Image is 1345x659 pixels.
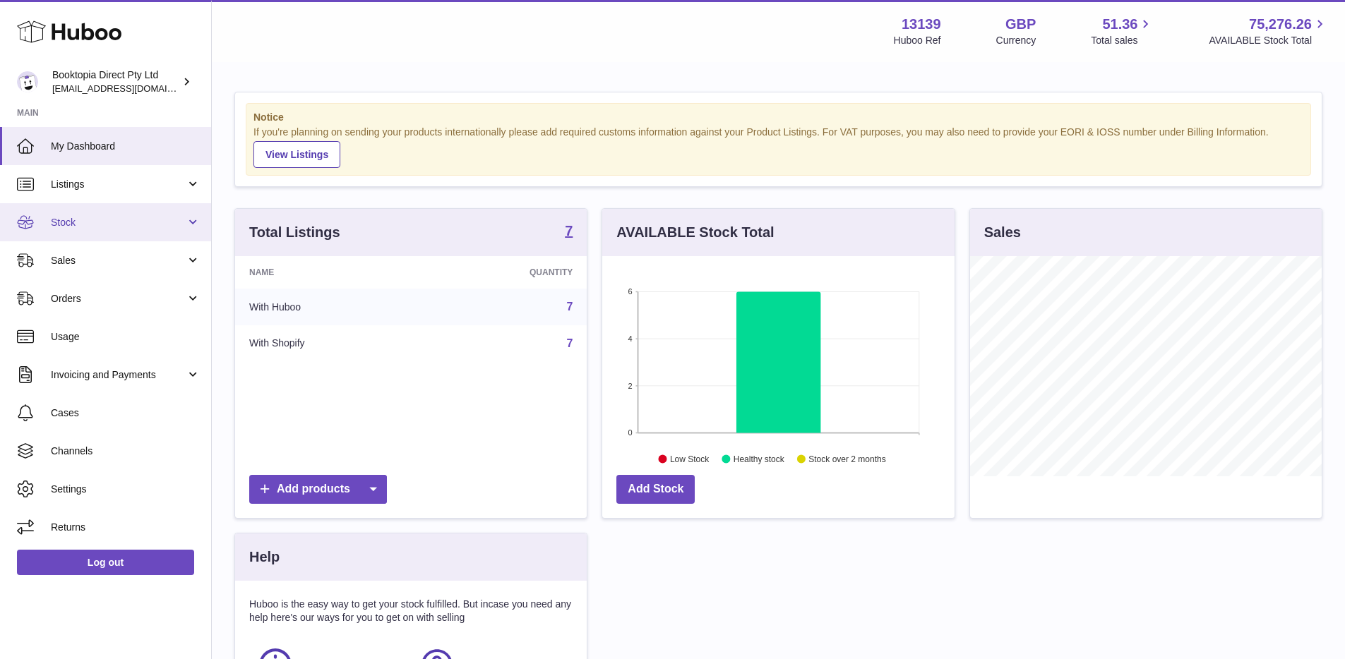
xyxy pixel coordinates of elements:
[17,71,38,92] img: buz@sabweb.com.au
[249,598,573,624] p: Huboo is the easy way to get your stock fulfilled. But incase you need any help here's our ways f...
[52,83,208,94] span: [EMAIL_ADDRESS][DOMAIN_NAME]
[51,254,186,267] span: Sales
[51,216,186,229] span: Stock
[1209,15,1328,47] a: 75,276.26 AVAILABLE Stock Total
[51,445,201,458] span: Channels
[670,454,710,464] text: Low Stock
[566,301,573,313] a: 7
[51,521,201,534] span: Returns
[616,475,695,504] a: Add Stock
[17,550,194,575] a: Log out
[51,368,186,382] span: Invoicing and Payments
[235,289,425,325] td: With Huboo
[565,224,573,238] strong: 7
[1102,15,1137,34] span: 51.36
[253,126,1303,168] div: If you're planning on sending your products internationally please add required customs informati...
[51,406,201,420] span: Cases
[425,256,587,289] th: Quantity
[51,140,201,153] span: My Dashboard
[51,292,186,306] span: Orders
[253,111,1303,124] strong: Notice
[235,325,425,362] td: With Shopify
[894,34,941,47] div: Huboo Ref
[566,337,573,349] a: 7
[809,454,886,464] text: Stock over 2 months
[1005,15,1036,34] strong: GBP
[565,224,573,241] a: 7
[235,256,425,289] th: Name
[249,223,340,242] h3: Total Listings
[628,287,633,296] text: 6
[628,428,633,437] text: 0
[51,178,186,191] span: Listings
[1091,34,1154,47] span: Total sales
[902,15,941,34] strong: 13139
[996,34,1036,47] div: Currency
[984,223,1021,242] h3: Sales
[253,141,340,168] a: View Listings
[52,68,179,95] div: Booktopia Direct Pty Ltd
[1209,34,1328,47] span: AVAILABLE Stock Total
[51,483,201,496] span: Settings
[1091,15,1154,47] a: 51.36 Total sales
[616,223,774,242] h3: AVAILABLE Stock Total
[628,381,633,389] text: 2
[51,330,201,344] span: Usage
[628,334,633,343] text: 4
[734,454,785,464] text: Healthy stock
[249,548,280,567] h3: Help
[1249,15,1312,34] span: 75,276.26
[249,475,387,504] a: Add products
